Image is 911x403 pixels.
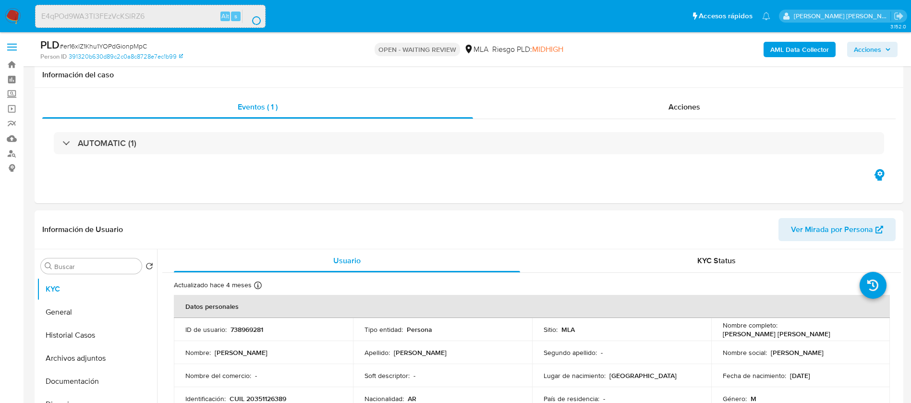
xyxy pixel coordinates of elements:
[54,132,884,154] div: AUTOMATIC (1)
[221,12,229,21] span: Alt
[492,44,563,55] span: Riesgo PLD:
[532,44,563,55] span: MIDHIGH
[36,10,265,23] input: Buscar usuario o caso...
[601,348,603,357] p: -
[791,218,873,241] span: Ver Mirada por Persona
[790,371,810,380] p: [DATE]
[146,262,153,273] button: Volver al orden por defecto
[603,394,605,403] p: -
[185,325,227,334] p: ID de usuario :
[762,12,770,20] a: Notificaciones
[78,138,136,148] h3: AUTOMATIC (1)
[174,295,890,318] th: Datos personales
[40,52,67,61] b: Person ID
[37,278,157,301] button: KYC
[544,371,606,380] p: Lugar de nacimiento :
[37,370,157,393] button: Documentación
[42,225,123,234] h1: Información de Usuario
[751,394,756,403] p: M
[37,347,157,370] button: Archivos adjuntos
[255,371,257,380] p: -
[364,394,404,403] p: Nacionalidad :
[174,281,252,290] p: Actualizado hace 4 meses
[364,348,390,357] p: Apellido :
[37,324,157,347] button: Historial Casos
[699,11,753,21] span: Accesos rápidos
[723,348,767,357] p: Nombre social :
[394,348,447,357] p: [PERSON_NAME]
[413,371,415,380] p: -
[854,42,881,57] span: Acciones
[37,301,157,324] button: General
[723,394,747,403] p: Género :
[242,10,262,23] button: search-icon
[234,12,237,21] span: s
[894,11,904,21] a: Salir
[375,43,460,56] p: OPEN - WAITING REVIEW
[668,101,700,112] span: Acciones
[723,371,786,380] p: Fecha de nacimiento :
[770,42,829,57] b: AML Data Collector
[771,348,824,357] p: [PERSON_NAME]
[697,255,736,266] span: KYC Status
[185,371,251,380] p: Nombre del comercio :
[364,325,403,334] p: Tipo entidad :
[364,371,410,380] p: Soft descriptor :
[231,325,263,334] p: 738969281
[794,12,891,21] p: maria.acosta@mercadolibre.com
[544,394,599,403] p: País de residencia :
[238,101,278,112] span: Eventos ( 1 )
[778,218,896,241] button: Ver Mirada por Persona
[544,325,558,334] p: Sitio :
[185,394,226,403] p: Identificación :
[60,41,147,51] span: # er16xlZ1Khu1YOPdGionpMpC
[609,371,677,380] p: [GEOGRAPHIC_DATA]
[723,330,830,338] p: [PERSON_NAME] [PERSON_NAME]
[561,325,575,334] p: MLA
[407,325,432,334] p: Persona
[847,42,898,57] button: Acciones
[764,42,836,57] button: AML Data Collector
[40,37,60,52] b: PLD
[723,321,777,330] p: Nombre completo :
[464,44,488,55] div: MLA
[408,394,416,403] p: AR
[333,255,361,266] span: Usuario
[185,348,211,357] p: Nombre :
[45,262,52,270] button: Buscar
[54,262,138,271] input: Buscar
[69,52,183,61] a: 391320b630d89c2c0a8c8728e7ec1b99
[230,394,286,403] p: CUIL 20351126389
[42,70,896,80] h1: Información del caso
[544,348,597,357] p: Segundo apellido :
[215,348,267,357] p: [PERSON_NAME]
